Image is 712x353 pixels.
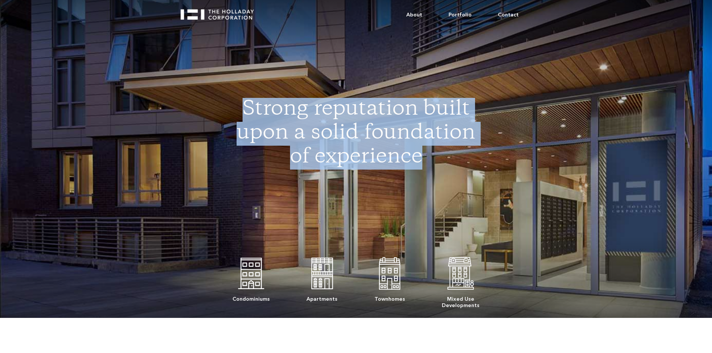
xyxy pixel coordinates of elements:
[233,98,479,170] h1: Strong reputation built upon a solid foundation of experience
[181,4,261,20] a: home
[232,292,270,302] div: Condominiums
[435,4,485,26] a: Portfolio
[375,292,405,302] div: Townhomes
[442,292,480,309] div: Mixed Use Developments
[393,4,435,26] a: About
[485,4,532,26] a: Contact
[306,292,337,302] div: Apartments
